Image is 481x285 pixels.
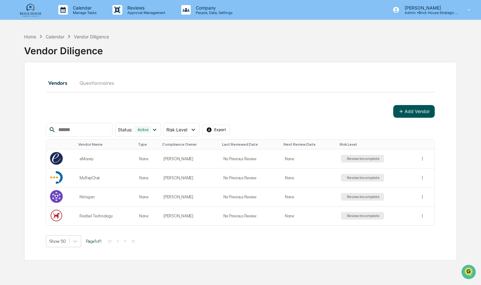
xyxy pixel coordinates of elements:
[135,149,160,169] td: None
[45,140,77,145] a: Powered byPylon
[29,48,104,55] div: Start new chat
[160,188,219,207] td: [PERSON_NAME]
[16,29,105,35] input: Clear
[135,126,151,133] div: Active
[98,69,115,76] button: See all
[6,70,41,75] div: Past conversations
[80,195,131,199] div: Nitrogen
[400,10,459,15] p: Admin • Brick House Strategic Wealth
[74,75,119,90] button: Questionnaires
[13,112,41,119] span: Preclearance
[80,156,131,161] div: eMoney
[122,238,128,244] button: >
[56,86,69,91] span: [DATE]
[202,125,230,135] button: Export
[122,10,169,15] p: Approval Management
[50,171,63,184] img: Vendor Logo
[160,207,219,225] td: [PERSON_NAME]
[52,112,79,119] span: Attestations
[135,207,160,225] td: None
[46,34,64,39] div: Calendar
[129,238,137,244] button: >|
[78,142,132,147] div: Toggle SortBy
[74,34,109,39] div: Vendor Diligence
[400,5,459,10] p: [PERSON_NAME]
[6,113,11,118] div: 🖐️
[63,140,77,145] span: Pylon
[53,86,55,91] span: •
[118,127,132,132] span: Status :
[43,110,81,121] a: 🗄️Attestations
[222,142,279,147] div: Toggle SortBy
[421,142,432,147] div: Toggle SortBy
[13,48,25,60] img: 8933085812038_c878075ebb4cc5468115_72.jpg
[46,75,435,90] div: secondary tabs example
[50,190,63,203] img: Vendor Logo
[80,214,131,218] div: Redtail Technology
[13,124,40,131] span: Data Lookup
[346,214,380,218] div: Review Incomplete
[393,105,435,118] button: Add Vendor
[160,149,219,169] td: [PERSON_NAME]
[138,142,157,147] div: Toggle SortBy
[284,142,335,147] div: Toggle SortBy
[20,86,51,91] span: [PERSON_NAME]
[281,188,337,207] td: None
[29,55,87,60] div: We're available if you need us!
[108,50,115,58] button: Start new chat
[135,188,160,207] td: None
[68,5,100,10] p: Calendar
[115,238,121,244] button: <
[50,152,63,165] img: Vendor Logo
[166,127,187,132] span: Risk Level
[461,264,478,281] iframe: Open customer support
[220,169,281,188] td: No Previous Review
[4,122,42,133] a: 🔎Data Lookup
[160,169,219,188] td: [PERSON_NAME]
[15,3,46,17] img: logo
[220,188,281,207] td: No Previous Review
[281,149,337,169] td: None
[162,142,217,147] div: Toggle SortBy
[68,10,100,15] p: Manage Tasks
[191,5,236,10] p: Company
[4,110,43,121] a: 🖐️Preclearance
[122,5,169,10] p: Reviews
[346,195,380,199] div: Review Incomplete
[6,48,18,60] img: 1746055101610-c473b297-6a78-478c-a979-82029cc54cd1
[86,239,102,244] span: Page 1 of 1
[346,156,380,161] div: Review Incomplete
[340,142,414,147] div: Toggle SortBy
[281,207,337,225] td: None
[46,113,51,118] div: 🗄️
[6,13,115,23] p: How can we help?
[220,207,281,225] td: No Previous Review
[80,176,131,180] div: MyRepChat
[6,125,11,130] div: 🔎
[24,40,457,56] div: Vendor Diligence
[281,169,337,188] td: None
[346,176,380,180] div: Review Incomplete
[51,142,74,147] div: Toggle SortBy
[191,10,236,15] p: People, Data, Settings
[46,75,74,90] button: Vendors
[220,149,281,169] td: No Previous Review
[6,80,16,90] img: Robert Macaulay
[24,34,36,39] div: Home
[135,169,160,188] td: None
[106,238,114,244] button: |<
[50,209,63,222] img: Vendor Logo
